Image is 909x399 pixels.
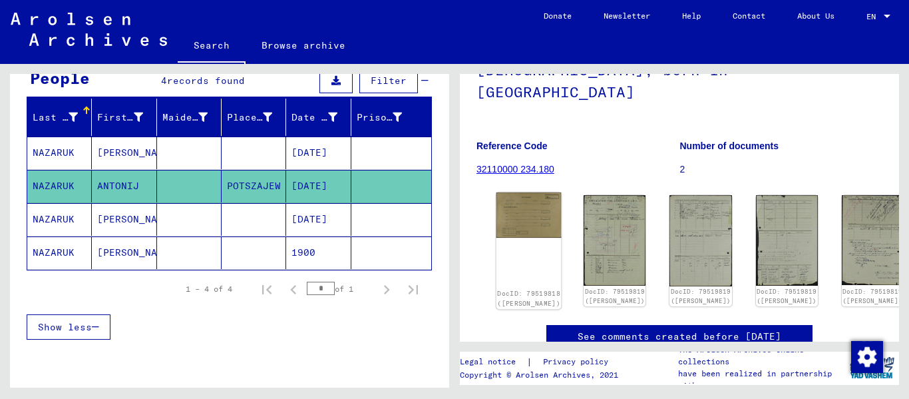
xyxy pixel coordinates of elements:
[680,163,883,177] p: 2
[291,111,337,125] div: Date of Birth
[286,170,351,202] mat-cell: [DATE]
[222,170,286,202] mat-cell: POTSZAJEW
[460,355,526,369] a: Legal notice
[291,107,353,128] div: Date of Birth
[842,195,904,285] img: 004.jpg
[680,141,779,151] b: Number of documents
[847,351,897,384] img: yv_logo.png
[578,330,781,344] a: See comments created before [DATE]
[460,369,624,381] p: Copyright © Arolsen Archives, 2021
[669,195,731,286] img: 002.jpg
[38,321,92,333] span: Show less
[280,276,307,302] button: Previous page
[92,99,156,136] mat-header-cell: First Name
[584,195,645,286] img: 001.jpg
[11,13,167,46] img: Arolsen_neg.svg
[585,288,645,304] a: DocID: 79519819 ([PERSON_NAME])
[222,99,286,136] mat-header-cell: Place of Birth
[850,340,882,372] div: Zustimmung ändern
[851,341,883,373] img: Zustimmung ändern
[30,66,90,90] div: People
[27,236,92,269] mat-cell: NAZARUK
[671,288,731,304] a: DocID: 79519819 ([PERSON_NAME])
[97,107,159,128] div: First Name
[167,75,245,87] span: records found
[357,107,419,128] div: Prisoner #
[178,29,246,64] a: Search
[33,107,94,128] div: Last Name
[286,99,351,136] mat-header-cell: Date of Birth
[532,355,624,369] a: Privacy policy
[254,276,280,302] button: First page
[33,111,78,125] div: Last Name
[27,99,92,136] mat-header-cell: Last Name
[460,355,624,369] div: |
[92,137,156,169] mat-cell: [PERSON_NAME]
[476,164,554,175] a: 32110000 234.180
[92,203,156,236] mat-cell: [PERSON_NAME]
[359,68,418,93] button: Filter
[351,99,431,136] mat-header-cell: Prisoner #
[27,137,92,169] mat-cell: NAZARUK
[92,236,156,269] mat-cell: [PERSON_NAME]
[866,11,876,21] mat-select-trigger: EN
[286,137,351,169] mat-cell: [DATE]
[357,111,402,125] div: Prisoner #
[497,290,560,307] a: DocID: 79519818 ([PERSON_NAME])
[162,107,224,128] div: Maiden Name
[157,99,222,136] mat-header-cell: Maiden Name
[756,195,818,286] img: 003.jpg
[678,344,844,368] p: The Arolsen Archives online collections
[307,282,373,295] div: of 1
[286,203,351,236] mat-cell: [DATE]
[227,111,272,125] div: Place of Birth
[371,75,407,87] span: Filter
[27,203,92,236] mat-cell: NAZARUK
[92,170,156,202] mat-cell: ANTONIJ
[678,368,844,392] p: have been realized in partnership with
[373,276,400,302] button: Next page
[227,107,289,128] div: Place of Birth
[842,288,902,304] a: DocID: 79519819 ([PERSON_NAME])
[27,314,110,340] button: Show less
[496,193,562,238] img: 001.jpg
[400,276,427,302] button: Last page
[757,288,817,304] a: DocID: 79519819 ([PERSON_NAME])
[476,141,548,151] b: Reference Code
[27,170,92,202] mat-cell: NAZARUK
[186,283,232,295] div: 1 – 4 of 4
[286,236,351,269] mat-cell: 1900
[97,111,142,125] div: First Name
[246,29,361,61] a: Browse archive
[161,75,167,87] span: 4
[162,111,208,125] div: Maiden Name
